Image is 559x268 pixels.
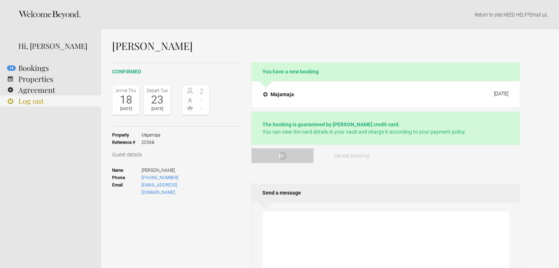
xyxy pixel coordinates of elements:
[146,87,169,94] div: Depart Tue
[146,105,169,113] div: [DATE]
[530,12,547,18] a: Email us
[141,167,209,174] span: [PERSON_NAME]
[251,62,520,81] h2: You have a new booking
[334,153,369,159] span: Cancel booking
[112,40,520,51] h1: [PERSON_NAME]
[112,68,241,76] h2: confirmed
[112,181,141,196] strong: Email
[196,88,208,95] span: 2
[114,94,137,105] div: 18
[112,11,548,18] p: | NEED HELP? .
[146,94,169,105] div: 23
[114,87,137,94] div: Arrive Thu
[196,105,208,112] span: -
[7,65,16,71] flynt-notification-badge: 14
[263,91,294,98] h4: Majamaja
[141,182,177,195] a: [EMAIL_ADDRESS][DOMAIN_NAME]
[112,131,141,139] strong: Property
[257,87,514,102] button: Majamaja [DATE]
[494,91,508,97] div: [DATE]
[112,151,241,158] h3: Guest details
[112,139,141,146] strong: Reference #
[320,148,383,163] button: Cancel booking
[141,139,160,146] span: 20568
[18,40,90,51] div: Hi, [PERSON_NAME]
[251,184,520,202] h2: Send a message
[141,175,178,180] a: [PHONE_NUMBER]
[141,131,160,139] span: Majamaja
[114,105,137,113] div: [DATE]
[112,167,141,174] strong: Name
[112,174,141,181] strong: Phone
[475,12,501,18] a: Return to site
[262,122,400,127] strong: The booking is guaranteed by [PERSON_NAME] credit card.
[196,96,208,104] span: -
[262,121,509,135] p: You can view the card details in your vault and charge it according to your payment policy.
